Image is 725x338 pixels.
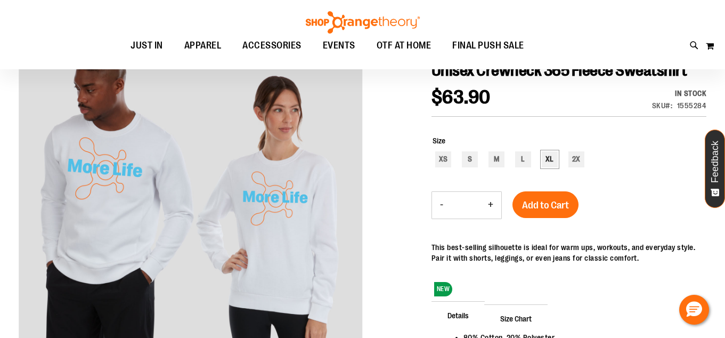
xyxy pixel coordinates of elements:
span: Add to Cart [522,199,569,211]
span: FINAL PUSH SALE [452,34,524,58]
strong: SKU [652,101,673,110]
a: JUST IN [120,34,174,58]
span: JUST IN [131,34,163,58]
a: ACCESSORIES [232,34,312,58]
div: Availability [652,88,707,99]
span: Size Chart [484,304,548,332]
img: Shop Orangetheory [304,11,421,34]
div: In stock [652,88,707,99]
span: Unisex Crewneck 365 Fleece Sweatshirt [431,61,687,79]
div: M [488,151,504,167]
span: $63.90 [431,86,491,108]
span: EVENTS [323,34,355,58]
span: OTF AT HOME [377,34,431,58]
div: XL [542,151,558,167]
span: Details [431,301,485,329]
span: Feedback [710,141,720,183]
input: Product quantity [451,192,480,218]
div: 1555284 [677,100,707,111]
div: XS [435,151,451,167]
button: Hello, have a question? Let’s chat. [679,295,709,325]
span: NEW [434,282,453,296]
a: OTF AT HOME [366,34,442,58]
button: Increase product quantity [480,192,501,219]
div: This best-selling silhouette is ideal for warm ups, workouts, and everyday style. Pair it with sh... [431,242,706,263]
div: S [462,151,478,167]
a: APPAREL [174,34,232,58]
span: Size [433,136,445,145]
div: L [515,151,531,167]
button: Decrease product quantity [432,192,451,219]
div: 2X [568,151,584,167]
a: EVENTS [312,34,366,58]
span: ACCESSORIES [242,34,302,58]
a: FINAL PUSH SALE [442,34,535,58]
button: Add to Cart [512,191,579,218]
span: APPAREL [184,34,222,58]
button: Feedback - Show survey [705,130,725,208]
